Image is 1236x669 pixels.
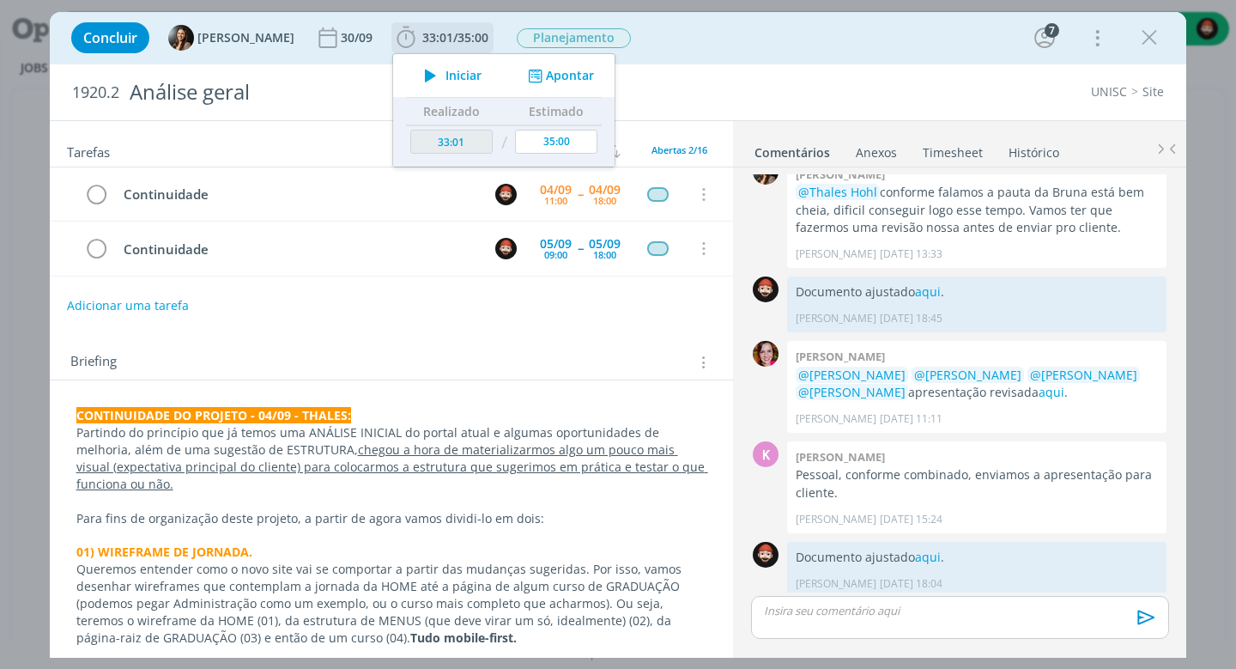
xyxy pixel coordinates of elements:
div: 05/09 [540,238,572,250]
strong: CONTINUIDADE DO PROJETO - 04/09 - THALES: [76,407,351,423]
a: Site [1142,83,1164,100]
a: Comentários [754,137,831,161]
u: chegou a hora de materializarmos algo um pouco mais visual (expectativa principal do cliente) par... [76,441,708,492]
span: 35:00 [457,29,488,46]
a: Timesheet [922,137,984,161]
p: Documento ajustado . [796,549,1158,566]
img: B [753,341,779,367]
a: aqui [915,283,941,300]
div: 09:00 [544,250,567,259]
p: Para fins de organização deste projeto, a partir de agora vamos dividi-lo em dois: [76,510,707,527]
p: [PERSON_NAME] [796,512,876,527]
button: B[PERSON_NAME] [168,25,294,51]
td: / [496,125,511,161]
b: [PERSON_NAME] [796,349,885,364]
p: Documento ajustado . [796,283,1158,301]
span: @[PERSON_NAME] [798,384,906,400]
img: W [753,277,779,302]
span: 1920.2 [72,83,119,102]
a: aqui [1039,384,1064,400]
span: [DATE] 11:11 [880,411,942,427]
button: 7 [1031,24,1058,52]
p: [PERSON_NAME] [796,576,876,592]
span: @[PERSON_NAME] [798,367,906,383]
span: Abertas 2/16 [651,143,707,156]
b: [PERSON_NAME] [796,167,885,182]
span: Briefing [70,351,117,374]
p: [PERSON_NAME] [796,246,876,262]
div: 05/09 [589,238,621,250]
span: Iniciar [445,70,482,82]
div: Continuidade [117,239,480,260]
span: [PERSON_NAME] [197,32,294,44]
a: UNISC [1091,83,1127,100]
div: 7 [1045,23,1059,38]
div: 04/09 [589,184,621,196]
span: [DATE] 18:04 [880,576,942,592]
p: conforme falamos a pauta da Bruna está bem cheia, dificil conseguir logo esse tempo. Vamos ter qu... [796,184,1158,236]
p: [PERSON_NAME] [796,411,876,427]
p: apresentação revisada . [796,367,1158,402]
span: Concluir [83,31,137,45]
a: Histórico [1008,137,1060,161]
span: [DATE] 15:24 [880,512,942,527]
strong: Tudo mobile-first. [410,629,517,646]
p: Partindo do princípio que já temos uma ANÁLISE INICIAL do portal atual e algumas oportunidades de... [76,424,707,493]
button: Adicionar uma tarefa [66,290,190,321]
button: W [493,235,518,261]
div: 30/09 [341,32,376,44]
th: Estimado [511,98,602,125]
span: Planejamento [517,28,631,48]
span: @Thales Hohl [798,184,877,200]
button: 33:01/35:00 [392,24,493,52]
b: [PERSON_NAME] [796,449,885,465]
strong: 01) WIREFRAME DE JORNADA. [76,544,252,560]
button: Concluir [71,22,149,53]
span: Tarefas [67,140,110,161]
div: Anexos [856,144,897,161]
div: 11:00 [544,196,567,205]
img: W [495,238,517,259]
button: W [493,181,518,207]
div: Análise geral [123,71,702,113]
span: [DATE] 18:45 [880,311,942,326]
div: K [753,441,779,467]
p: Queremos entender como o novo site vai se comportar a partir das mudanças sugeridas. Por isso, va... [76,561,707,646]
span: 33:01 [422,29,453,46]
p: [PERSON_NAME] [796,311,876,326]
img: W [495,184,517,205]
span: / [453,29,457,46]
img: W [753,542,779,568]
div: 18:00 [593,196,616,205]
span: -- [578,188,583,200]
span: @[PERSON_NAME] [914,367,1021,383]
a: aqui [915,549,941,565]
th: Realizado [406,98,497,125]
div: dialog [50,12,1187,658]
img: B [168,25,194,51]
ul: 33:01/35:00 [392,53,615,167]
span: -- [578,242,583,254]
div: 18:00 [593,250,616,259]
button: Planejamento [516,27,632,49]
div: 04/09 [540,184,572,196]
span: @[PERSON_NAME] [1030,367,1137,383]
div: Continuidade [117,184,480,205]
span: [DATE] 13:33 [880,246,942,262]
button: Apontar [524,67,595,85]
p: Pessoal, conforme combinado, enviamos a apresentação para cliente. [796,466,1158,502]
button: Iniciar [415,64,482,88]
